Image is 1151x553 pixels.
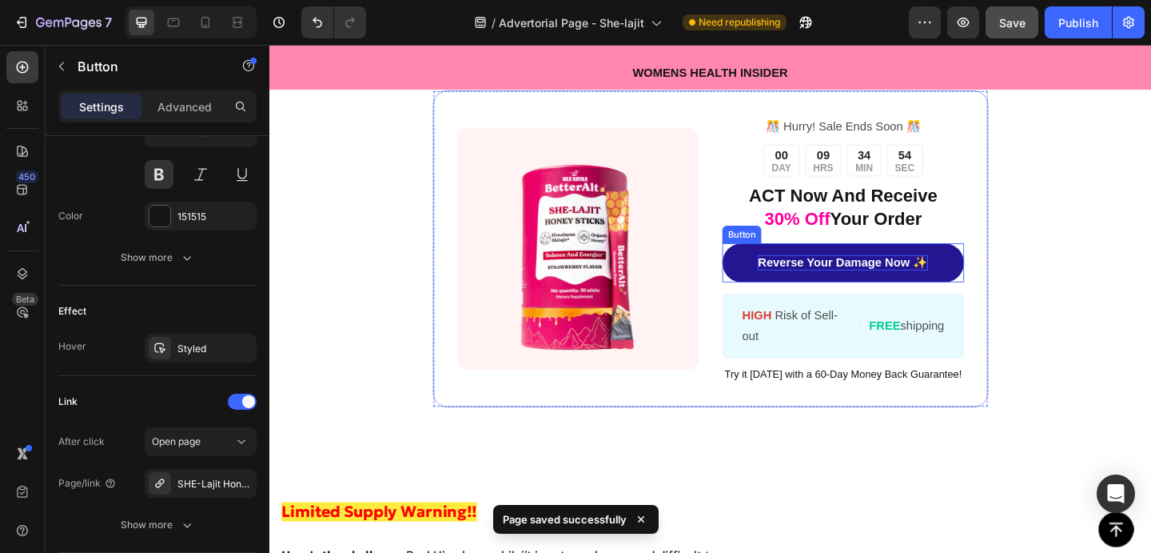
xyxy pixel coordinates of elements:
[591,129,613,139] p: HRS
[79,98,124,115] p: Settings
[546,129,567,139] p: DAY
[499,14,644,31] span: Advertorial Page - She-lajit
[503,511,627,527] p: Page saved successfully
[58,395,78,409] div: Link
[514,283,633,330] p: Risk of Sell-out
[492,216,755,258] a: Reverse Your Damage Now ✨
[699,15,780,30] span: Need republishing
[492,14,496,31] span: /
[637,113,656,130] div: 34
[58,511,257,539] button: Show more
[652,299,687,312] strong: FREE
[152,435,201,447] span: Open page
[999,16,1026,30] span: Save
[121,250,195,266] div: Show more
[269,45,1151,553] iframe: Design area
[546,113,567,130] div: 00
[15,170,38,183] div: 450
[145,427,257,456] button: Open page
[105,13,112,32] p: 7
[986,6,1038,38] button: Save
[2,21,958,40] p: WOMENS HEALTH INSIDER
[6,6,119,38] button: 7
[177,477,253,491] div: SHE-Lajit Honey Sticks
[58,339,86,354] div: Hover
[680,113,702,130] div: 54
[78,57,213,76] p: Button
[12,293,38,306] div: Beta
[58,243,257,272] button: Show more
[652,295,734,318] p: shipping
[58,304,86,319] div: Effect
[121,517,195,533] div: Show more
[58,209,83,223] div: Color
[591,113,613,130] div: 09
[494,78,754,101] p: ️🎊 Hurry! Sale Ends Soon ️🎊
[641,299,644,312] span: |
[58,435,105,449] div: After click
[204,90,467,354] img: gempages_580008830809670165-6529f91e-5d24-4167-9e09-9a5fc983ead0.png
[538,178,609,200] span: 30% Off
[13,498,225,519] strong: Limited Supply Warning!!
[58,476,117,491] div: Page/link
[177,210,253,224] div: 151515
[1045,6,1112,38] button: Publish
[494,151,754,201] p: ACT Now And Receive Your Order
[301,6,366,38] div: Undo/Redo
[1058,14,1098,31] div: Publish
[495,352,753,365] span: Try it [DATE] with a 60-Day Money Back Guarantee!
[496,199,532,214] div: Button
[680,129,702,139] p: SEC
[177,342,253,356] div: Styled
[514,287,546,301] strong: HIGH
[531,229,715,246] p: Reverse Your Damage Now ✨
[157,98,212,115] p: Advanced
[1097,475,1135,513] div: Open Intercom Messenger
[637,129,656,139] p: MIN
